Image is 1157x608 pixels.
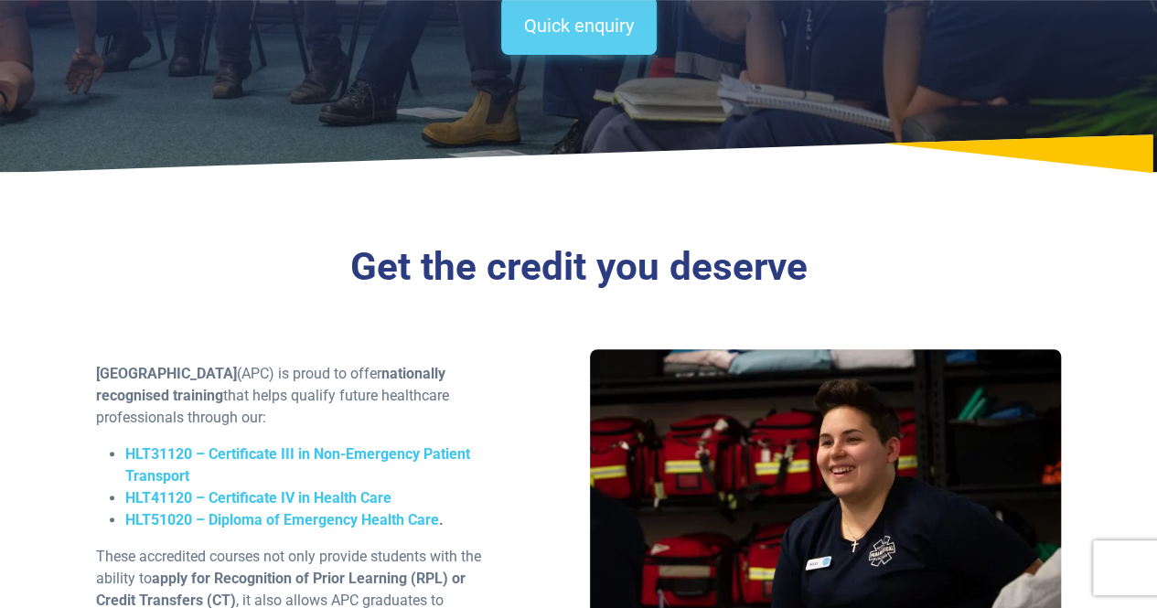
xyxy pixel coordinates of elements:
a: HLT31120 – Certificate III in Non-Emergency Patient Transport [125,445,470,485]
span: [GEOGRAPHIC_DATA] [96,365,237,382]
span: . [439,511,444,528]
span: (APC) is proud to offer [237,365,381,382]
span: These accredited courses not only provide students with the ability to [96,548,481,587]
a: HLT41120 – Certificate IV in Health Care [125,489,391,507]
h3: Get the credit you deserve [96,244,1061,291]
a: HLT51020 – Diploma of Emergency Health Care [125,511,439,528]
span: that helps qualify future healthcare professionals through our: [96,387,449,426]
